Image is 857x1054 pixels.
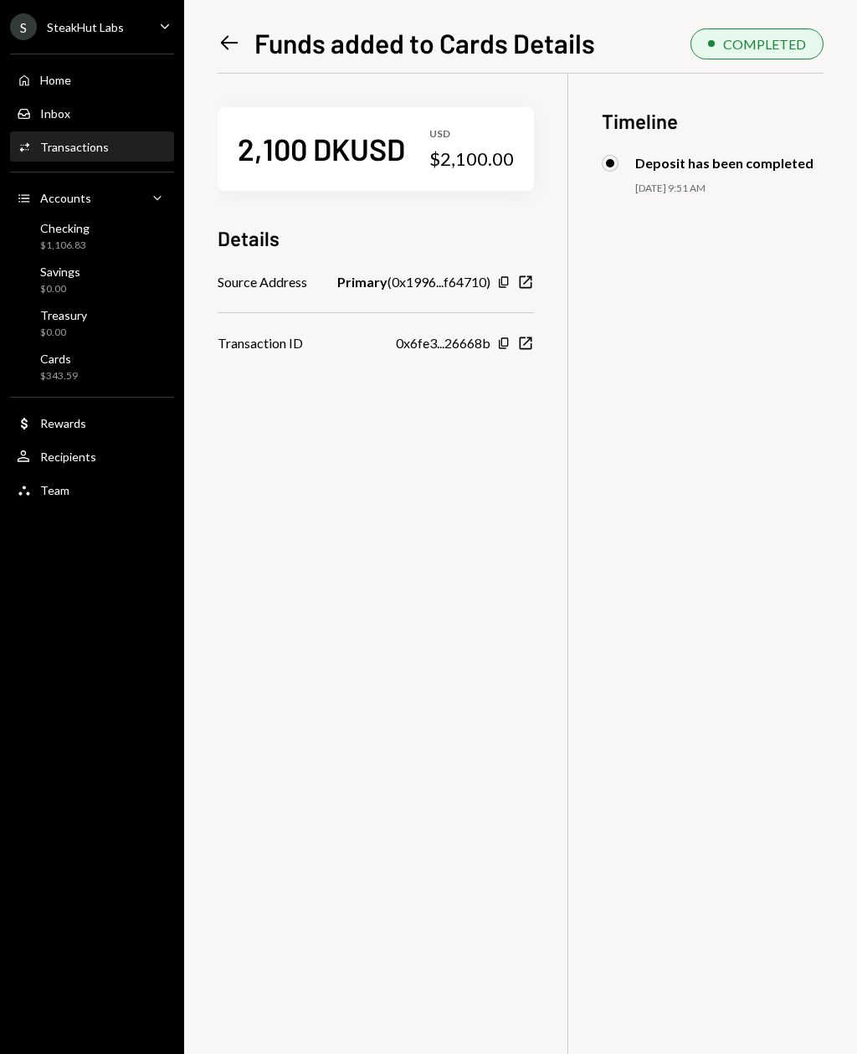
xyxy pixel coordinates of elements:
div: Treasury [40,308,87,322]
b: Primary [337,272,387,292]
div: USD [429,127,514,141]
div: Team [40,483,69,497]
div: Transactions [40,140,109,154]
div: 2,100 DKUSD [238,130,405,167]
a: Cards$343.59 [10,347,174,387]
div: $2,100.00 [429,147,514,171]
h1: Funds added to Cards Details [254,26,595,59]
a: Savings$0.00 [10,260,174,300]
a: Home [10,64,174,95]
div: ( 0x1996...f64710 ) [337,272,490,292]
div: Rewards [40,416,86,430]
div: Savings [40,265,80,279]
div: S [10,13,37,40]
h3: Timeline [602,107,824,135]
div: $343.59 [40,369,78,383]
a: Rewards [10,408,174,438]
div: SteakHut Labs [47,20,124,34]
a: Treasury$0.00 [10,303,174,343]
div: $0.00 [40,282,80,296]
div: Cards [40,352,78,366]
a: Transactions [10,131,174,162]
a: Recipients [10,441,174,471]
div: Recipients [40,450,96,464]
a: Team [10,475,174,505]
a: Inbox [10,98,174,128]
a: Checking$1,106.83 [10,216,174,256]
h3: Details [218,224,280,252]
div: Transaction ID [218,333,303,353]
a: Accounts [10,183,174,213]
div: $0.00 [40,326,87,340]
div: 0x6fe3...26668b [396,333,490,353]
div: Source Address [218,272,307,292]
div: $1,106.83 [40,239,90,253]
div: [DATE] 9:51 AM [635,182,824,196]
div: Checking [40,221,90,235]
div: Inbox [40,106,70,121]
div: Home [40,73,71,87]
div: Accounts [40,191,91,205]
div: COMPLETED [723,36,806,52]
div: Deposit has been completed [635,155,813,171]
